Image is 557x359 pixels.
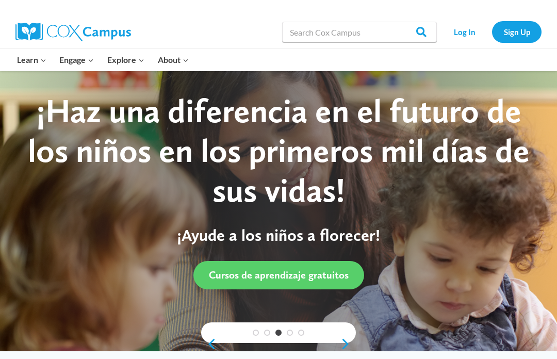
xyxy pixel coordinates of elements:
[282,22,437,42] input: Search Cox Campus
[275,330,282,336] a: 3
[193,261,364,289] a: Cursos de aprendizaje gratuitos
[201,334,356,354] div: content slider buttons
[298,330,304,336] a: 5
[253,330,259,336] a: 1
[442,21,487,42] a: Log In
[15,23,131,41] img: Cox Campus
[209,269,349,281] span: Cursos de aprendizaje gratuitos
[10,49,53,71] button: Child menu of Learn
[10,49,195,71] nav: Primary Navigation
[340,338,356,350] a: next
[151,49,195,71] button: Child menu of About
[492,21,542,42] a: Sign Up
[101,49,151,71] button: Child menu of Explore
[287,330,293,336] a: 4
[21,225,536,245] p: ¡Ayude a los niños a florecer!
[442,21,542,42] nav: Secondary Navigation
[201,338,217,350] a: previous
[264,330,270,336] a: 2
[21,91,536,210] div: ¡Haz una diferencia en el futuro de los niños en los primeros mil días de sus vidas!
[53,49,101,71] button: Child menu of Engage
